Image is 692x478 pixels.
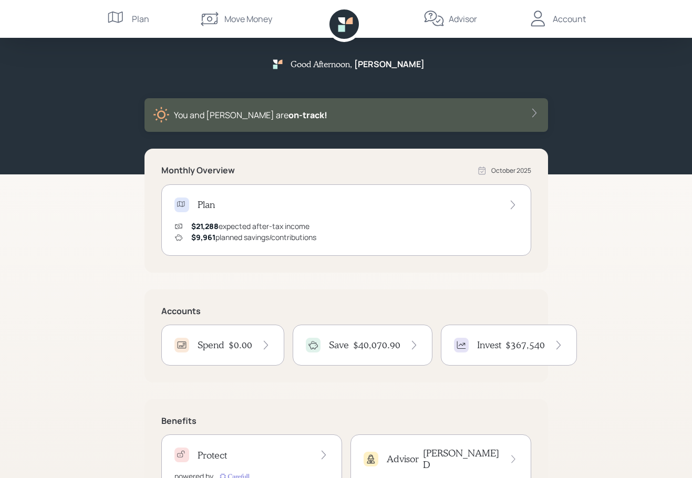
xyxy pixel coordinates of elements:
[191,232,316,243] div: planned savings/contributions
[198,199,215,211] h4: Plan
[477,339,501,351] h4: Invest
[491,166,531,175] div: October 2025
[191,221,219,231] span: $21,288
[329,339,349,351] h4: Save
[191,221,309,232] div: expected after-tax income
[224,13,272,25] div: Move Money
[174,109,327,121] div: You and [PERSON_NAME] are
[291,59,352,69] h5: Good Afternoon ,
[387,453,419,465] h4: Advisor
[354,59,425,69] h5: [PERSON_NAME]
[553,13,586,25] div: Account
[198,450,227,461] h4: Protect
[423,448,500,470] h4: [PERSON_NAME] D
[191,232,215,242] span: $9,961
[449,13,477,25] div: Advisor
[161,306,531,316] h5: Accounts
[353,339,400,351] h4: $40,070.90
[153,107,170,123] img: sunny-XHVQM73Q.digested.png
[161,165,235,175] h5: Monthly Overview
[288,109,327,121] span: on‑track!
[229,339,252,351] h4: $0.00
[161,416,531,426] h5: Benefits
[198,339,224,351] h4: Spend
[505,339,545,351] h4: $367,540
[132,13,149,25] div: Plan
